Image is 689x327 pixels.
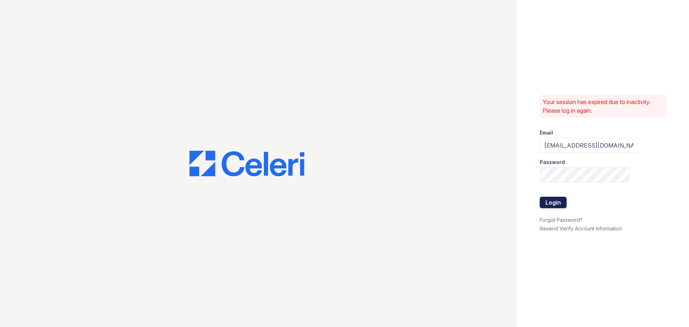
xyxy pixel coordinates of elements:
[540,159,565,166] label: Password
[540,217,582,223] a: Forgot Password?
[540,197,567,208] button: Login
[540,225,622,232] a: Resend Verify Account Information
[540,129,553,136] label: Email
[543,98,663,115] p: Your session has expired due to inactivity. Please log in again.
[189,151,304,177] img: CE_Logo_Blue-a8612792a0a2168367f1c8372b55b34899dd931a85d93a1a3d3e32e68fde9ad4.png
